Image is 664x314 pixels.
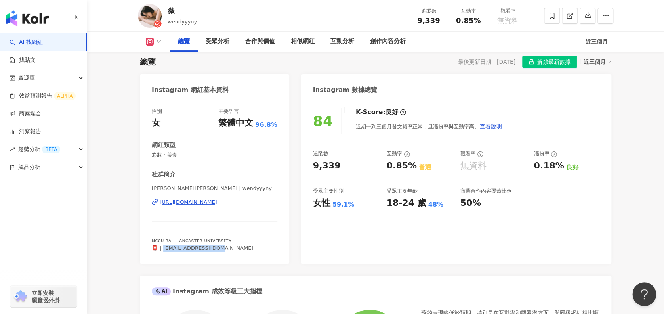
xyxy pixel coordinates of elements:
div: 互動率 [453,7,483,15]
div: 18-24 歲 [386,197,426,209]
button: 查看說明 [479,119,502,134]
a: 找貼文 [10,56,36,64]
div: Instagram 網紅基本資料 [152,86,229,94]
div: 觀看率 [460,150,483,157]
span: rise [10,147,15,152]
img: logo [6,10,49,26]
div: 最後更新日期：[DATE] [458,59,515,65]
div: 受眾主要年齡 [386,188,417,195]
div: 互動率 [386,150,410,157]
img: chrome extension [13,290,28,303]
img: KOL Avatar [138,4,162,28]
div: BETA [42,146,60,153]
div: AI [152,287,171,295]
div: 總覽 [178,37,190,46]
span: 96.8% [255,121,277,129]
div: 普通 [419,163,431,172]
a: 商案媒合 [10,110,41,118]
div: 性別 [152,108,162,115]
div: 總覽 [140,56,156,67]
div: 近三個月 [584,57,611,67]
div: 網紅類型 [152,141,176,149]
div: 薇 [168,6,197,15]
div: 漲粉率 [534,150,557,157]
div: 相似網紅 [291,37,315,46]
span: 解鎖最新數據 [537,56,571,69]
div: 近期一到三個月發文頻率正常，且漲粉率與互動率高。 [356,119,502,134]
span: 無資料 [497,17,519,25]
span: ɴᴄᴄᴜ ʙᴀ | ʟᴀɴᴄᴀsᴛᴇʀ ᴜɴɪᴠᴇʀsɪᴛʏ 📮｜[EMAIL_ADDRESS][DOMAIN_NAME] [152,237,253,251]
div: 受眾分析 [206,37,229,46]
a: [URL][DOMAIN_NAME] [152,199,277,206]
div: 48% [428,200,443,209]
span: 9,339 [418,16,440,25]
div: 主要語言 [218,108,239,115]
div: 追蹤數 [414,7,444,15]
span: 查看說明 [480,123,502,130]
a: searchAI 找網紅 [10,38,43,46]
div: 女 [152,117,160,129]
div: 84 [313,113,333,129]
span: 0.85% [456,17,481,25]
div: 9,339 [313,160,341,172]
iframe: Help Scout Beacon - Open [632,282,656,306]
div: 0.18% [534,160,564,172]
div: 良好 [566,163,578,172]
div: [URL][DOMAIN_NAME] [160,199,217,206]
a: 效益預測報告ALPHA [10,92,76,100]
div: 50% [460,197,481,209]
div: 互動分析 [330,37,354,46]
a: chrome extension立即安裝 瀏覽器外掛 [10,286,77,307]
div: 社群簡介 [152,170,176,179]
div: K-Score : [356,108,406,117]
div: 商業合作內容覆蓋比例 [460,188,511,195]
div: 受眾主要性別 [313,188,344,195]
div: 59.1% [332,200,355,209]
a: 洞察報告 [10,128,41,136]
span: 資源庫 [18,69,35,87]
div: 良好 [385,108,398,117]
span: 立即安裝 瀏覽器外掛 [32,289,59,304]
span: 趨勢分析 [18,140,60,158]
div: 女性 [313,197,330,209]
div: Instagram 成效等級三大指標 [152,287,262,296]
div: 0.85% [386,160,416,172]
div: 合作與價值 [245,37,275,46]
button: 解鎖最新數據 [522,56,577,68]
span: lock [529,59,534,65]
span: 彩妝 · 美食 [152,151,277,159]
div: 繁體中文 [218,117,253,129]
div: 近三個月 [586,35,613,48]
span: wendyyyny [168,19,197,25]
div: Instagram 數據總覽 [313,86,377,94]
div: 追蹤數 [313,150,328,157]
div: 無資料 [460,160,486,172]
div: 創作內容分析 [370,37,406,46]
div: 觀看率 [493,7,523,15]
span: 競品分析 [18,158,40,176]
span: [PERSON_NAME][PERSON_NAME] | wendyyyny [152,185,277,192]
